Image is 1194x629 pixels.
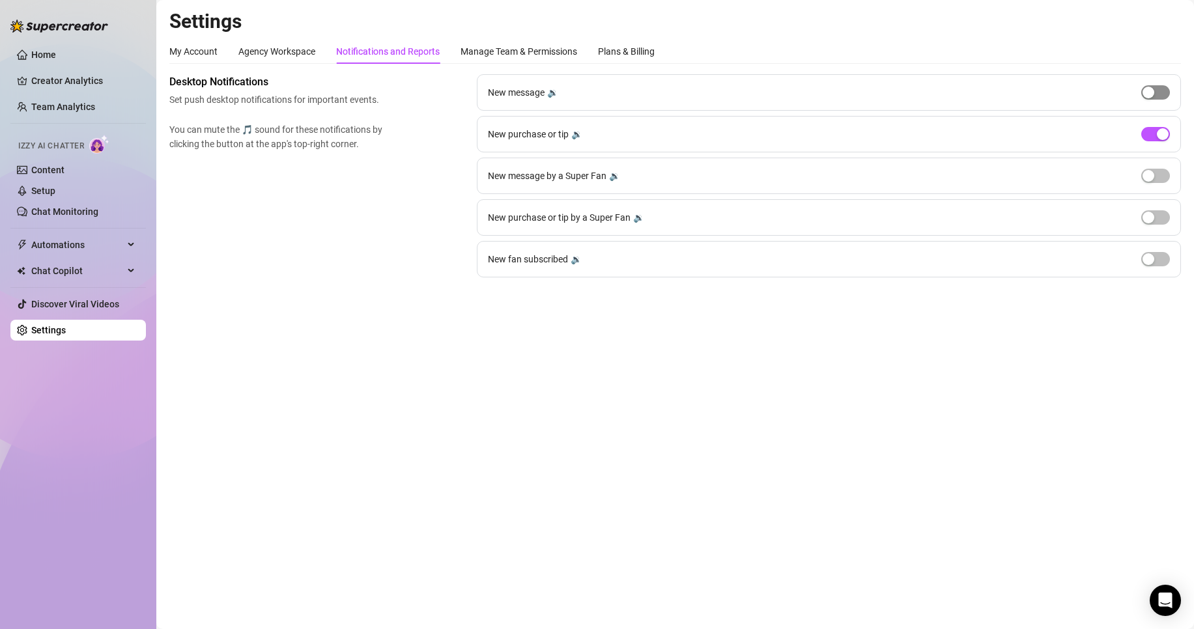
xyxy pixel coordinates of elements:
a: Content [31,165,64,175]
h2: Settings [169,9,1181,34]
span: Izzy AI Chatter [18,140,84,152]
span: Chat Copilot [31,260,124,281]
a: Setup [31,186,55,196]
div: 🔉 [571,127,582,141]
div: 🔉 [547,85,558,100]
div: My Account [169,44,218,59]
a: Creator Analytics [31,70,135,91]
span: New message by a Super Fan [488,169,606,183]
img: AI Chatter [89,135,109,154]
a: Discover Viral Videos [31,299,119,309]
a: Home [31,49,56,60]
img: Chat Copilot [17,266,25,275]
div: 🔉 [633,210,644,225]
span: New message [488,85,545,100]
img: logo-BBDzfeDw.svg [10,20,108,33]
span: New purchase or tip [488,127,569,141]
span: Automations [31,234,124,255]
div: 🔉 [571,252,582,266]
span: New purchase or tip by a Super Fan [488,210,631,225]
a: Chat Monitoring [31,206,98,217]
span: You can mute the 🎵 sound for these notifications by clicking the button at the app's top-right co... [169,122,388,151]
span: Set push desktop notifications for important events. [169,92,388,107]
span: thunderbolt [17,240,27,250]
div: Open Intercom Messenger [1150,585,1181,616]
div: Plans & Billing [598,44,655,59]
div: Manage Team & Permissions [461,44,577,59]
div: 🔉 [609,169,620,183]
span: New fan subscribed [488,252,568,266]
div: Notifications and Reports [336,44,440,59]
span: Desktop Notifications [169,74,388,90]
a: Team Analytics [31,102,95,112]
div: Agency Workspace [238,44,315,59]
a: Settings [31,325,66,335]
